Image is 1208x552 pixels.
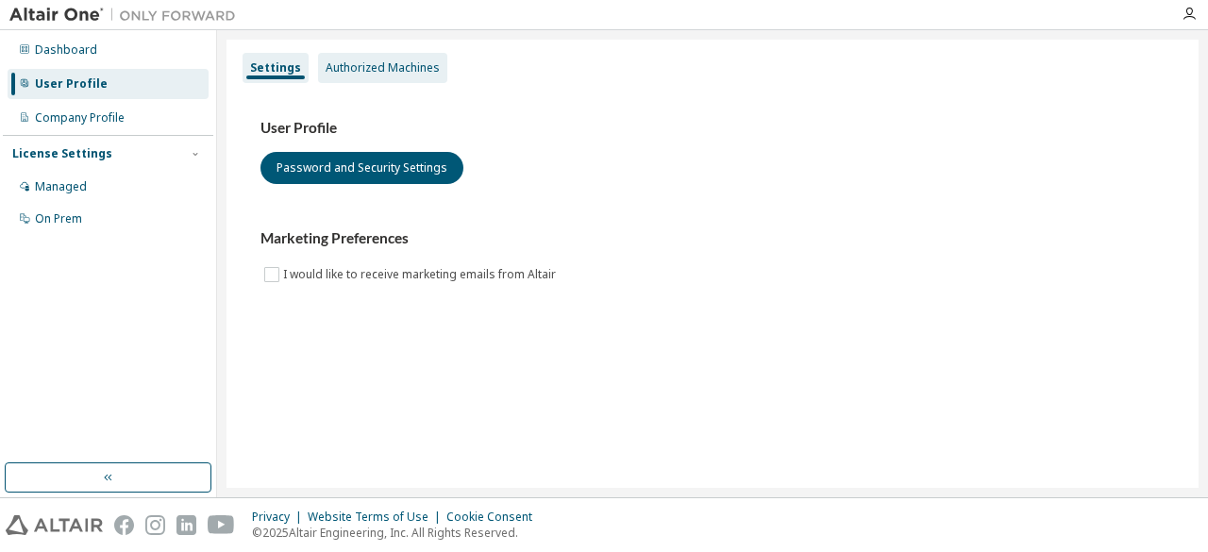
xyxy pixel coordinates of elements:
img: facebook.svg [114,515,134,535]
div: Privacy [252,510,308,525]
div: Managed [35,179,87,194]
div: User Profile [35,76,108,92]
label: I would like to receive marketing emails from Altair [283,263,560,286]
img: altair_logo.svg [6,515,103,535]
img: instagram.svg [145,515,165,535]
div: Cookie Consent [446,510,544,525]
div: Dashboard [35,42,97,58]
p: © 2025 Altair Engineering, Inc. All Rights Reserved. [252,525,544,541]
h3: Marketing Preferences [260,229,1165,248]
img: youtube.svg [208,515,235,535]
button: Password and Security Settings [260,152,463,184]
div: Settings [250,60,301,75]
div: Company Profile [35,110,125,125]
h3: User Profile [260,119,1165,138]
div: Website Terms of Use [308,510,446,525]
div: Authorized Machines [326,60,440,75]
div: License Settings [12,146,112,161]
img: Altair One [9,6,245,25]
div: On Prem [35,211,82,226]
img: linkedin.svg [176,515,196,535]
